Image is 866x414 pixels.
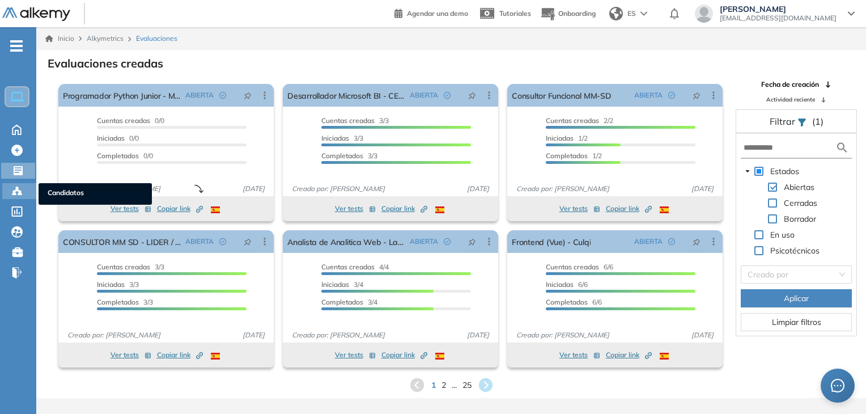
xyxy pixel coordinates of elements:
span: Iniciadas [546,280,574,289]
span: [DATE] [687,184,718,194]
span: pushpin [693,237,701,246]
span: ABIERTA [634,236,663,247]
span: ABIERTA [410,90,438,100]
span: Evaluaciones [136,33,177,44]
span: Cerradas [784,198,817,208]
span: Onboarding [558,9,596,18]
i: - [10,45,23,47]
span: Abiertas [784,182,814,192]
span: [DATE] [238,184,269,194]
span: Cuentas creadas [321,116,375,125]
button: Ver tests [335,202,376,216]
span: Creado por: [PERSON_NAME] [287,330,389,340]
span: Borrador [784,214,816,224]
img: ESP [660,353,669,360]
span: Tutoriales [499,9,531,18]
span: [DATE] [462,330,494,340]
img: Logo [2,7,70,22]
span: Cuentas creadas [546,263,599,271]
span: ... [452,379,457,391]
button: Copiar link [381,202,427,216]
span: Iniciadas [97,280,125,289]
img: ESP [211,206,220,213]
img: arrow [640,11,647,16]
button: Ver tests [559,202,600,216]
a: Analista de Analitica Web - Laureate [287,230,405,253]
button: Limpiar filtros [741,313,852,331]
span: Actividad reciente [766,95,815,104]
button: pushpin [684,233,709,251]
span: Borrador [782,212,818,226]
button: pushpin [460,86,485,104]
span: 1 [431,379,436,391]
img: search icon [835,141,849,155]
span: 1/2 [546,151,602,160]
span: Creado por: [PERSON_NAME] [63,330,165,340]
span: Aplicar [784,292,809,305]
span: Iniciadas [321,280,349,289]
button: Ver tests [111,348,151,362]
span: Cuentas creadas [97,263,150,271]
a: Consultor Funcional MM-SD [512,84,611,107]
span: Fecha de creación [761,79,819,90]
span: Candidatos [48,188,143,200]
span: Abiertas [782,180,817,194]
span: [DATE] [687,330,718,340]
button: Ver tests [335,348,376,362]
span: pushpin [468,237,476,246]
span: 25 [462,379,472,391]
span: 3/3 [97,298,153,306]
button: pushpin [235,233,260,251]
span: Cuentas creadas [97,116,150,125]
button: pushpin [684,86,709,104]
span: 6/6 [546,280,588,289]
span: Agendar una demo [407,9,468,18]
span: pushpin [244,237,252,246]
span: pushpin [693,91,701,100]
span: 4/4 [321,263,389,271]
span: Psicotécnicos [768,244,822,257]
span: ES [627,9,636,19]
span: 3/4 [321,280,363,289]
span: Copiar link [157,204,203,214]
span: check-circle [668,238,675,245]
span: [DATE] [238,330,269,340]
span: check-circle [219,238,226,245]
button: Ver tests [111,202,151,216]
span: Completados [321,151,363,160]
span: Estados [770,166,799,176]
a: Agendar una demo [394,6,468,19]
span: 6/6 [546,263,613,271]
span: [PERSON_NAME] [720,5,837,14]
span: 3/3 [321,116,389,125]
span: 0/0 [97,151,153,160]
span: 3/4 [321,298,377,306]
span: check-circle [219,92,226,99]
span: 1/2 [546,134,588,142]
span: [DATE] [462,184,494,194]
span: Copiar link [606,350,652,360]
span: Iniciadas [321,134,349,142]
span: Creado por: [PERSON_NAME] [287,184,389,194]
button: Copiar link [157,202,203,216]
span: 2/2 [546,116,613,125]
span: caret-down [745,168,750,174]
span: Creado por: [PERSON_NAME] [512,184,614,194]
span: Alkymetrics [87,34,124,43]
span: ABIERTA [634,90,663,100]
img: world [609,7,623,20]
span: message [830,378,845,393]
span: Copiar link [606,204,652,214]
span: Completados [546,298,588,306]
span: Completados [321,298,363,306]
img: ESP [211,353,220,360]
span: ABIERTA [410,236,438,247]
span: En uso [768,228,797,242]
h3: Evaluaciones creadas [48,57,163,70]
img: ESP [435,206,444,213]
span: Psicotécnicos [770,246,820,256]
span: Cuentas creadas [546,116,599,125]
span: Limpiar filtros [772,316,821,328]
span: 3/3 [97,263,164,271]
span: 0/0 [97,134,139,142]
